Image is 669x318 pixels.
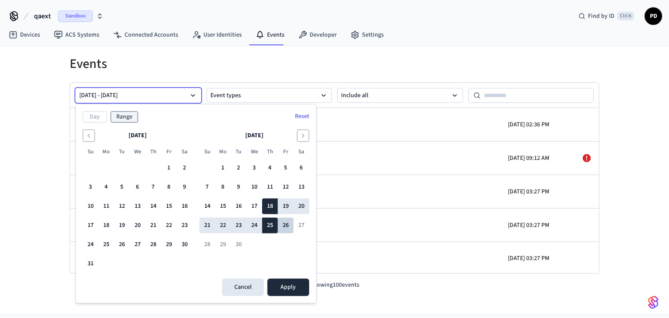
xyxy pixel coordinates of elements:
[294,199,309,214] button: Saturday, September 20th, 2025, selected
[199,218,215,233] button: Sunday, September 21st, 2025, selected
[145,199,161,214] button: Thursday, August 14th, 2025
[161,218,177,233] button: Friday, August 22nd, 2025
[508,154,549,162] p: [DATE] 09:12 AM
[278,147,294,156] th: Friday
[199,237,215,253] button: Sunday, September 28th, 2025
[294,179,309,195] button: Saturday, September 13th, 2025
[278,199,294,214] button: Friday, September 19th, 2025, selected
[245,131,264,140] span: [DATE]
[58,10,93,22] span: Sandbox
[145,218,161,233] button: Thursday, August 21st, 2025
[262,147,278,156] th: Thursday
[215,237,231,253] button: Monday, September 29th, 2025
[294,218,309,233] button: Saturday, September 27th, 2025
[83,256,98,272] button: Sunday, August 31st, 2025
[508,221,549,230] p: [DATE] 03:27 PM
[75,88,201,103] button: [DATE] - [DATE]
[98,199,114,214] button: Monday, August 11th, 2025
[145,179,161,195] button: Thursday, August 7th, 2025
[177,160,193,176] button: Saturday, August 2nd, 2025
[114,199,130,214] button: Tuesday, August 12th, 2025
[98,237,114,253] button: Monday, August 25th, 2025
[199,199,215,214] button: Sunday, September 14th, 2025
[262,218,278,233] button: Thursday, September 25th, 2025, selected
[130,147,145,156] th: Wednesday
[34,11,51,21] span: qaext
[247,160,262,176] button: Wednesday, September 3rd, 2025
[648,295,659,309] img: SeamLogoGradient.69752ec5.svg
[199,147,309,252] table: September 2025
[267,279,309,296] button: Apply
[262,160,278,176] button: Thursday, September 4th, 2025
[114,179,130,195] button: Tuesday, August 5th, 2025
[161,199,177,214] button: Friday, August 15th, 2025
[222,279,264,296] button: Cancel
[278,218,294,233] button: Today, Friday, September 26th, 2025
[2,27,47,43] a: Devices
[83,237,98,253] button: Sunday, August 24th, 2025
[215,179,231,195] button: Monday, September 8th, 2025
[83,147,98,156] th: Sunday
[199,147,215,156] th: Sunday
[98,218,114,233] button: Monday, August 18th, 2025
[83,147,193,271] table: August 2025
[231,160,247,176] button: Tuesday, September 2nd, 2025
[130,218,145,233] button: Wednesday, August 20th, 2025
[231,237,247,253] button: Tuesday, September 30th, 2025
[278,179,294,195] button: Friday, September 12th, 2025
[145,147,161,156] th: Thursday
[206,88,332,103] button: Event types
[249,27,291,43] a: Events
[199,179,215,195] button: Sunday, September 7th, 2025
[231,218,247,233] button: Tuesday, September 23rd, 2025, selected
[145,237,161,253] button: Thursday, August 28th, 2025
[571,8,641,24] div: Find by IDCtrl K
[247,179,262,195] button: Wednesday, September 10th, 2025
[215,147,231,156] th: Monday
[290,109,314,123] button: Reset
[161,237,177,253] button: Friday, August 29th, 2025
[297,129,309,142] button: Go to the Next Month
[185,27,249,43] a: User Identities
[337,88,463,103] button: Include all
[291,27,344,43] a: Developer
[262,199,278,214] button: Thursday, September 18th, 2025, selected
[161,179,177,195] button: Friday, August 8th, 2025
[130,179,145,195] button: Wednesday, August 6th, 2025
[161,147,177,156] th: Friday
[508,120,549,129] p: [DATE] 02:36 PM
[114,237,130,253] button: Tuesday, August 26th, 2025
[128,131,147,140] span: [DATE]
[106,27,185,43] a: Connected Accounts
[114,218,130,233] button: Tuesday, August 19th, 2025
[215,160,231,176] button: Monday, September 1st, 2025
[161,160,177,176] button: Friday, August 1st, 2025
[645,8,661,24] span: PD
[247,199,262,214] button: Wednesday, September 17th, 2025
[231,147,247,156] th: Tuesday
[294,147,309,156] th: Saturday
[130,237,145,253] button: Wednesday, August 27th, 2025
[98,147,114,156] th: Monday
[98,179,114,195] button: Monday, August 4th, 2025
[177,218,193,233] button: Saturday, August 23rd, 2025
[177,147,193,156] th: Saturday
[294,160,309,176] button: Saturday, September 6th, 2025
[588,12,615,20] span: Find by ID
[262,179,278,195] button: Thursday, September 11th, 2025
[508,254,549,263] p: [DATE] 03:27 PM
[177,179,193,195] button: Saturday, August 9th, 2025
[177,199,193,214] button: Saturday, August 16th, 2025
[83,129,95,142] button: Go to the Previous Month
[344,27,391,43] a: Settings
[231,199,247,214] button: Tuesday, September 16th, 2025
[508,187,549,196] p: [DATE] 03:27 PM
[645,7,662,25] button: PD
[177,237,193,253] button: Saturday, August 30th, 2025
[114,147,130,156] th: Tuesday
[278,160,294,176] button: Friday, September 5th, 2025
[247,218,262,233] button: Wednesday, September 24th, 2025, selected
[215,218,231,233] button: Monday, September 22nd, 2025, selected
[70,281,599,290] p: Showing 100 events
[83,179,98,195] button: Sunday, August 3rd, 2025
